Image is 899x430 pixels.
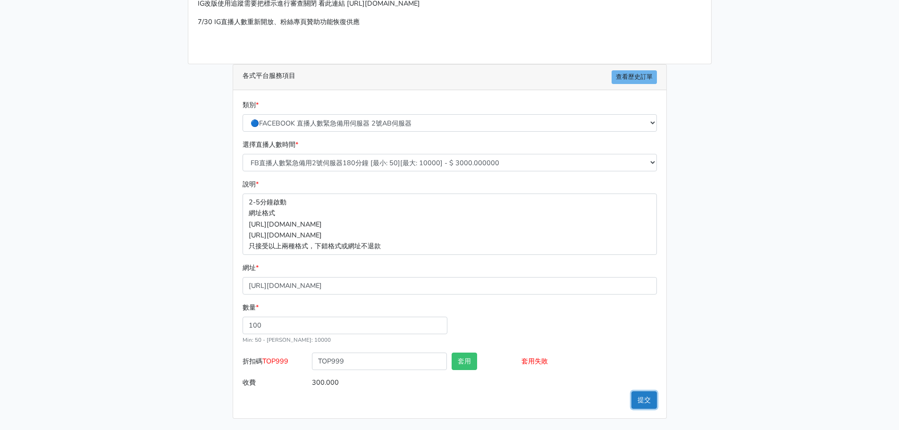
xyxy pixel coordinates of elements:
[243,100,259,110] label: 類別
[233,65,666,90] div: 各式平台服務項目
[240,353,310,374] label: 折扣碼
[262,356,288,366] span: TOP999
[240,374,310,391] label: 收費
[243,179,259,190] label: 說明
[243,302,259,313] label: 數量
[198,17,702,27] p: 7/30 IG直播人數重新開放、粉絲專頁贊助功能恢復供應
[243,139,298,150] label: 選擇直播人數時間
[452,353,477,370] button: 套用
[631,391,657,409] button: 提交
[243,194,657,254] p: 2-5分鐘啟動 網址格式 [URL][DOMAIN_NAME] [URL][DOMAIN_NAME] 只接受以上兩種格式，下錯格式或網址不退款
[243,277,657,295] input: 這邊填入網址
[612,70,657,84] a: 查看歷史訂單
[243,336,331,344] small: Min: 50 - [PERSON_NAME]: 10000
[243,262,259,273] label: 網址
